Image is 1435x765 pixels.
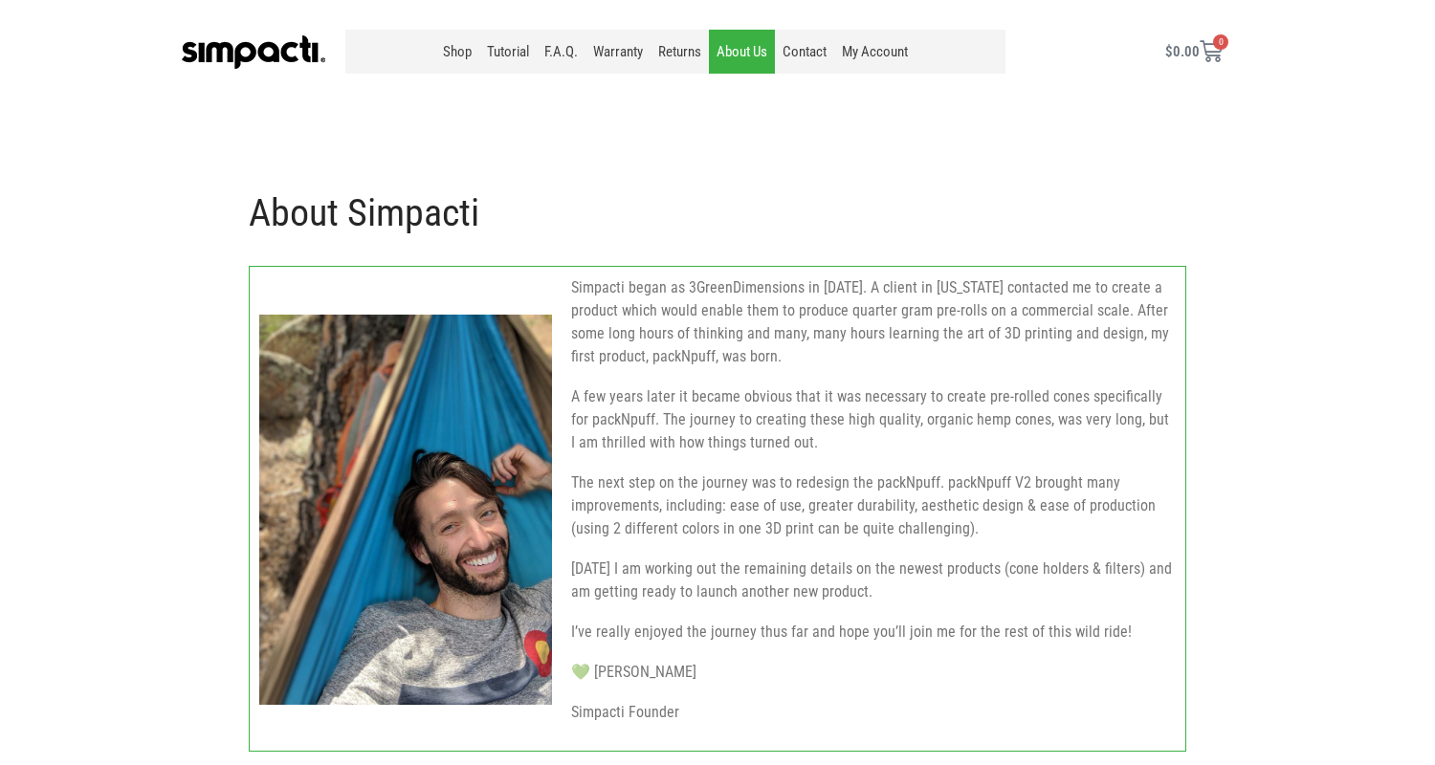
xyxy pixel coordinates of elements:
p: The next step on the journey was to redesign the packNpuff. packNpuff V2 brought many improvement... [571,471,1176,540]
p: A few years later it became obvious that it was necessary to create pre-rolled cones specifically... [571,385,1176,454]
p: 💚 [PERSON_NAME] [571,661,1176,684]
p: Simpacti began as 3GreenDimensions in [DATE]. A client in [US_STATE] contacted me to create a pro... [571,276,1176,368]
p: I’ve really enjoyed the journey thus far and hope you’ll join me for the rest of this wild ride! [571,621,1176,644]
a: F.A.Q. [537,30,585,74]
a: Warranty [585,30,651,74]
a: $0.00 0 [1142,29,1246,75]
p: [DATE] I am working out the remaining details on the newest products (cone holders & filters) and... [571,557,1176,603]
span: $ [1165,43,1173,60]
a: My Account [834,30,916,74]
h1: About Simpacti [249,189,1186,237]
a: Tutorial [479,30,537,74]
a: About Us [709,30,775,74]
a: Shop [435,30,479,74]
a: Contact [775,30,834,74]
span: 0 [1213,34,1228,50]
p: Simpacti Founder [571,701,1176,724]
a: Returns [651,30,709,74]
bdi: 0.00 [1165,43,1200,60]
